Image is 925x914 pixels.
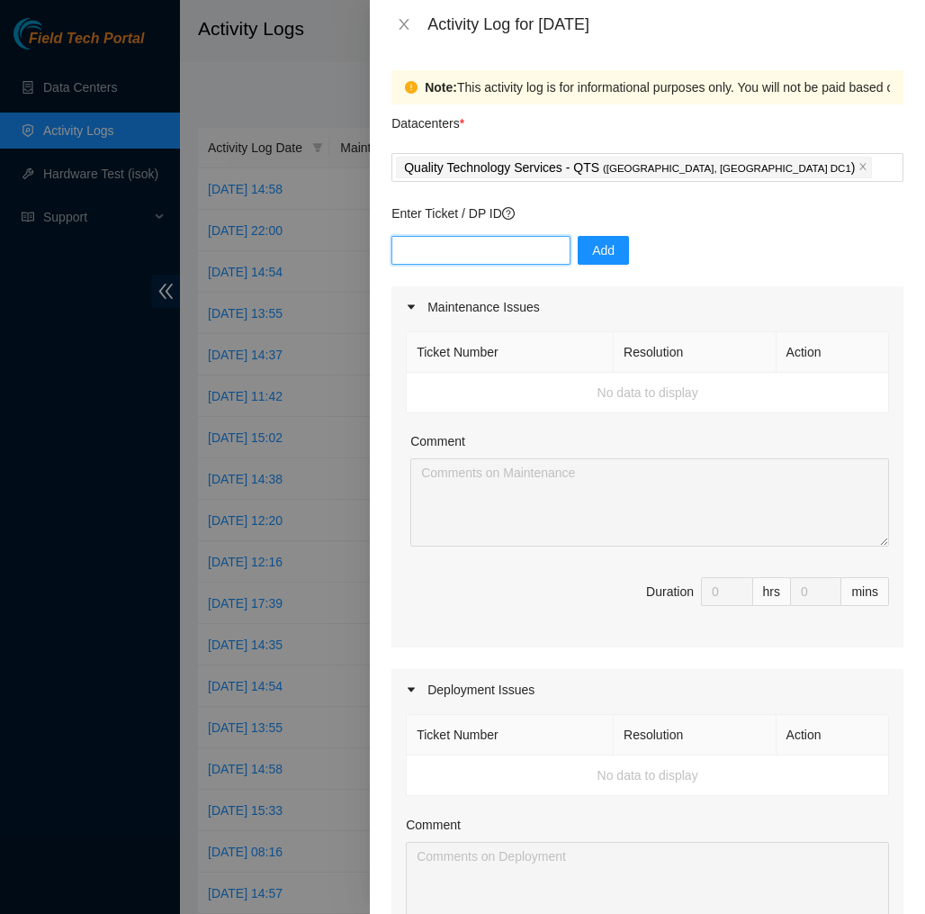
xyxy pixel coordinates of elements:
[391,286,903,328] div: Maintenance Issues
[502,207,515,220] span: question-circle
[410,431,465,451] label: Comment
[777,332,889,373] th: Action
[578,236,629,265] button: Add
[407,715,614,756] th: Ticket Number
[410,458,889,547] textarea: Comment
[614,332,777,373] th: Resolution
[777,715,889,756] th: Action
[858,162,867,173] span: close
[603,163,851,174] span: ( [GEOGRAPHIC_DATA], [GEOGRAPHIC_DATA] DC1
[592,240,615,260] span: Add
[406,815,461,835] label: Comment
[425,77,457,97] strong: Note:
[407,332,614,373] th: Ticket Number
[753,577,791,606] div: hrs
[391,204,903,223] p: Enter Ticket / DP ID
[405,81,418,94] span: exclamation-circle
[397,17,411,32] span: close
[391,669,903,710] div: Deployment Issues
[407,373,889,413] td: No data to display
[406,302,417,312] span: caret-right
[407,756,889,796] td: No data to display
[391,16,417,33] button: Close
[404,158,855,178] p: Quality Technology Services - QTS )
[841,577,889,606] div: mins
[427,14,903,34] div: Activity Log for [DATE]
[391,104,464,133] p: Datacenters
[406,684,417,695] span: caret-right
[646,582,694,602] div: Duration
[614,715,777,756] th: Resolution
